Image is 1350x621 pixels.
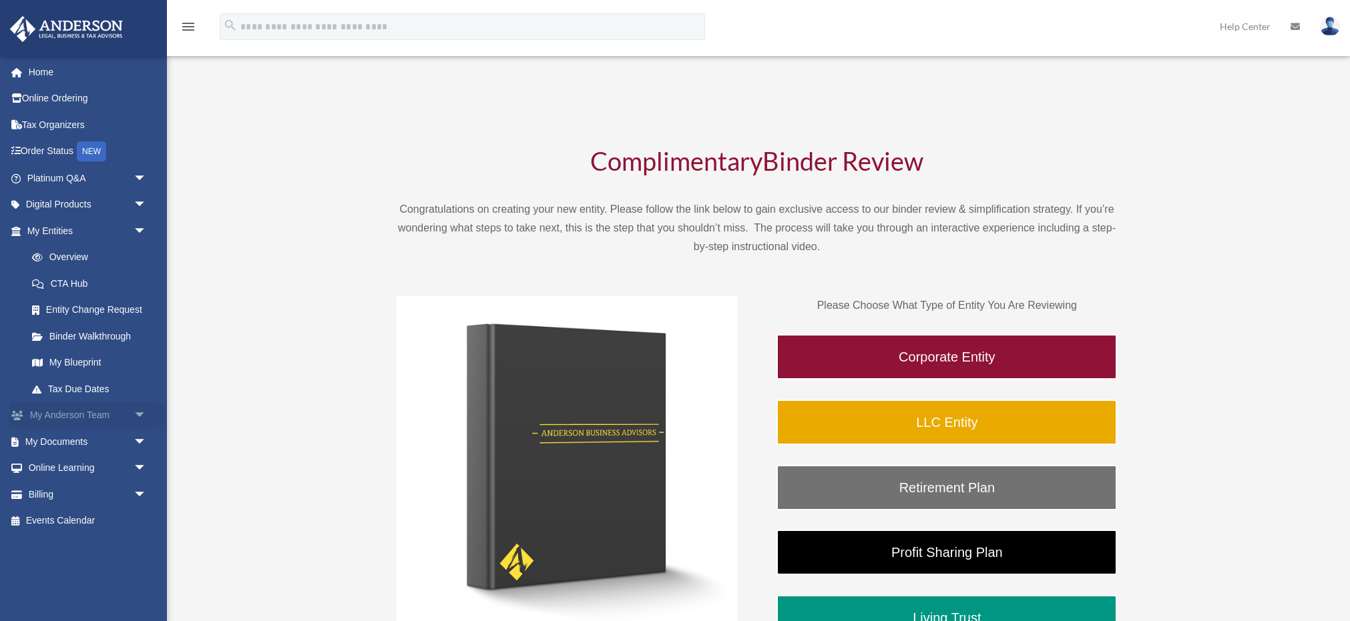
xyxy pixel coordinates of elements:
[19,323,160,350] a: Binder Walkthrough
[776,465,1117,510] a: Retirement Plan
[6,16,127,42] img: Anderson Advisors Platinum Portal
[180,23,196,35] a: menu
[134,481,160,508] span: arrow_drop_down
[9,428,167,455] a: My Documentsarrow_drop_down
[77,141,106,161] div: NEW
[19,270,167,297] a: CTA Hub
[9,111,167,138] a: Tax Organizers
[134,402,160,430] span: arrow_drop_down
[19,350,167,376] a: My Blueprint
[1320,17,1340,36] img: User Pic
[19,297,167,324] a: Entity Change Request
[180,19,196,35] i: menu
[134,217,160,245] span: arrow_drop_down
[9,481,167,508] a: Billingarrow_drop_down
[9,165,167,191] a: Platinum Q&Aarrow_drop_down
[776,400,1117,445] a: LLC Entity
[19,244,167,271] a: Overview
[134,455,160,482] span: arrow_drop_down
[9,455,167,482] a: Online Learningarrow_drop_down
[9,85,167,112] a: Online Ordering
[776,296,1117,315] p: Please Choose What Type of Entity You Are Reviewing
[776,530,1117,575] a: Profit Sharing Plan
[134,191,160,219] span: arrow_drop_down
[762,145,923,176] span: Binder Review
[776,334,1117,380] a: Corporate Entity
[590,145,762,176] span: Complimentary
[134,428,160,456] span: arrow_drop_down
[223,18,238,33] i: search
[134,165,160,192] span: arrow_drop_down
[9,402,167,429] a: My Anderson Teamarrow_drop_down
[9,59,167,85] a: Home
[9,191,167,218] a: Digital Productsarrow_drop_down
[19,376,167,402] a: Tax Due Dates
[9,138,167,165] a: Order StatusNEW
[397,200,1118,256] p: Congratulations on creating your new entity. Please follow the link below to gain exclusive acces...
[9,508,167,534] a: Events Calendar
[9,217,167,244] a: My Entitiesarrow_drop_down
